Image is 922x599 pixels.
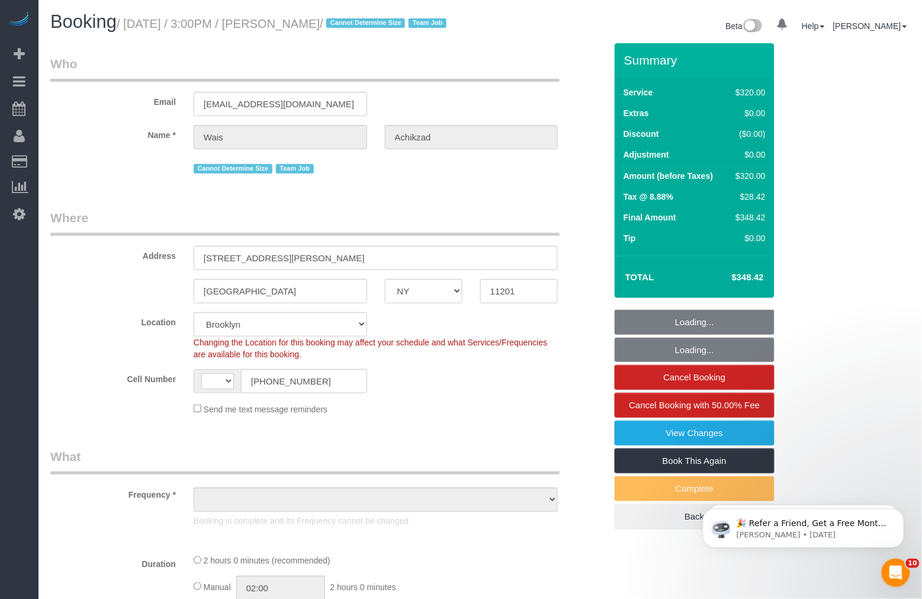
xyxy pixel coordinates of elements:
a: Book This Again [615,449,775,473]
label: Email [41,92,185,108]
p: Message from Ellie, sent 5d ago [52,46,204,56]
label: Adjustment [624,149,669,161]
input: Email [194,92,367,116]
a: Back [615,504,775,529]
div: $0.00 [731,232,766,244]
span: Send me text message reminders [204,405,327,414]
h4: $348.42 [696,273,764,283]
legend: What [50,448,560,475]
input: Cell Number [241,369,367,393]
label: Extras [624,107,649,119]
div: ($0.00) [731,128,766,140]
legend: Who [50,55,560,82]
label: Final Amount [624,212,676,223]
span: Cancel Booking with 50.00% Fee [629,400,760,410]
p: Booking is complete and its Frequency cannot be changed [194,515,558,527]
span: 🎉 Refer a Friend, Get a Free Month! 🎉 Love Automaid? Share the love! When you refer a friend who ... [52,34,203,162]
iframe: Intercom live chat [882,559,910,587]
div: $0.00 [731,107,766,119]
img: Automaid Logo [7,12,31,28]
span: 2 hours 0 minutes (recommended) [204,556,330,566]
img: New interface [743,19,762,34]
input: City [194,279,367,303]
label: Tax @ 8.88% [624,191,673,203]
legend: Where [50,209,560,236]
span: Cannot Determine Size [326,18,405,28]
label: Address [41,246,185,262]
span: Team Job [276,164,314,174]
a: View Changes [615,421,775,446]
label: Discount [624,128,659,140]
label: Frequency * [41,485,185,501]
span: Manual [204,582,231,592]
span: Cannot Determine Size [194,164,272,174]
label: Service [624,87,653,98]
strong: Total [625,272,654,282]
a: [PERSON_NAME] [833,21,907,31]
span: 10 [906,559,920,568]
span: / [320,17,450,30]
div: $320.00 [731,87,766,98]
label: Cell Number [41,369,185,385]
div: $320.00 [731,170,766,182]
a: Cancel Booking [615,365,775,390]
input: First Name [194,125,367,149]
label: Name * [41,125,185,141]
label: Location [41,312,185,328]
label: Amount (before Taxes) [624,170,713,182]
a: Cancel Booking with 50.00% Fee [615,393,775,418]
input: Zip Code [480,279,558,303]
a: Help [802,21,825,31]
span: Changing the Location for this booking may affect your schedule and what Services/Frequencies are... [194,338,547,359]
span: Team Job [409,18,446,28]
div: $348.42 [731,212,766,223]
input: Last Name [385,125,558,149]
span: Booking [50,11,117,32]
a: Beta [726,21,763,31]
div: $0.00 [731,149,766,161]
label: Tip [624,232,636,244]
span: 2 hours 0 minutes [330,582,396,592]
iframe: Intercom notifications message [685,484,922,567]
div: $28.42 [731,191,766,203]
small: / [DATE] / 3:00PM / [PERSON_NAME] [117,17,450,30]
h3: Summary [624,53,769,67]
label: Duration [41,554,185,570]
